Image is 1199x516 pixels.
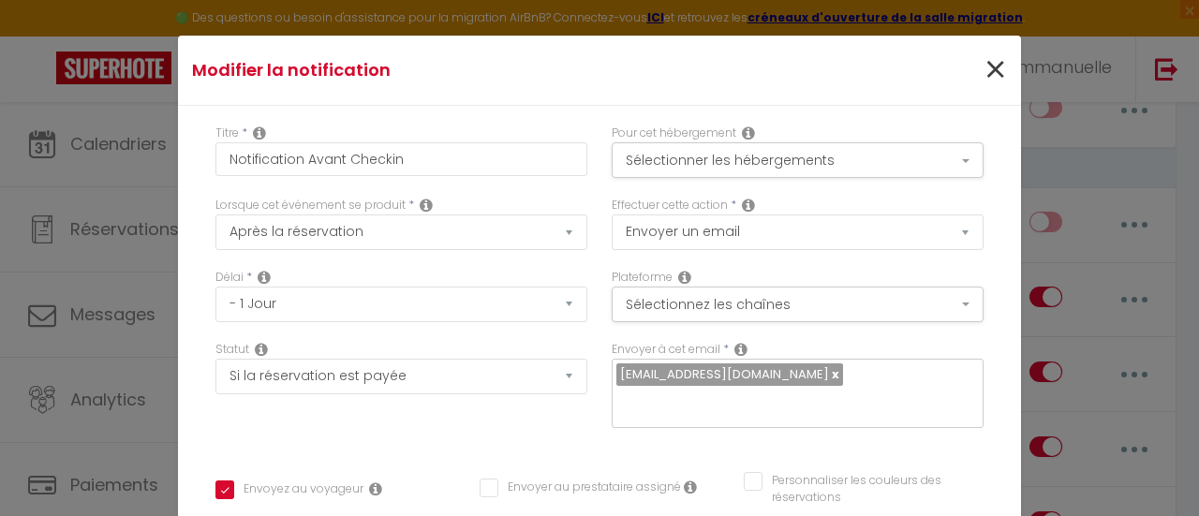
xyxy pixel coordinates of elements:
label: Délai [215,269,244,287]
label: Envoyer à cet email [612,341,720,359]
button: Sélectionner les hébergements [612,142,984,178]
label: Effectuer cette action [612,197,728,214]
button: Ouvrir le widget de chat LiveChat [15,7,71,64]
label: Plateforme [612,269,673,287]
i: Action Time [258,270,271,285]
h4: Modifier la notification [192,57,727,83]
i: This Rental [742,125,755,140]
i: Envoyer au voyageur [369,481,382,496]
i: Title [253,125,266,140]
label: Lorsque cet événement se produit [215,197,406,214]
span: × [984,42,1007,98]
label: Statut [215,341,249,359]
i: Action Type [742,198,755,213]
i: Booking status [255,342,268,357]
i: Action Channel [678,270,691,285]
label: Pour cet hébergement [612,125,736,142]
span: [EMAIL_ADDRESS][DOMAIN_NAME] [620,365,829,383]
i: Envoyer au prestataire si il est assigné [684,479,697,494]
i: Event Occur [420,198,433,213]
label: Titre [215,125,239,142]
button: Sélectionnez les chaînes [612,287,984,322]
button: Close [984,51,1007,91]
i: Recipient [734,342,748,357]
